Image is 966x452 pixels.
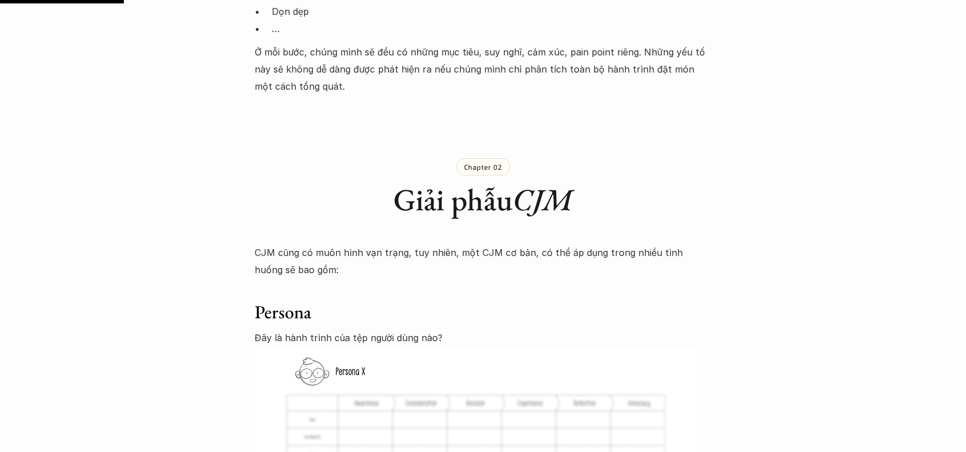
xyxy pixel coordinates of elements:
p: Dọn dẹp [272,3,711,20]
p: Ở mỗi bước, chúng mình sẽ đều có những mục tiêu, suy nghĩ, cảm xúc, pain point riêng. Những yếu t... [255,43,711,95]
p: Chapter 02 [464,163,502,171]
h1: Giải phẫu [255,181,711,218]
p: Đây là hành trình của tệp người dùng nào? [255,329,711,346]
em: CJM [513,179,573,219]
p: CJM cũng có muôn hình vạn trạng, tuy nhiên, một CJM cơ bản, có thể áp dụng trong nhiều tình huống... [255,244,711,279]
p: … [272,20,711,37]
h3: Persona [255,301,711,323]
